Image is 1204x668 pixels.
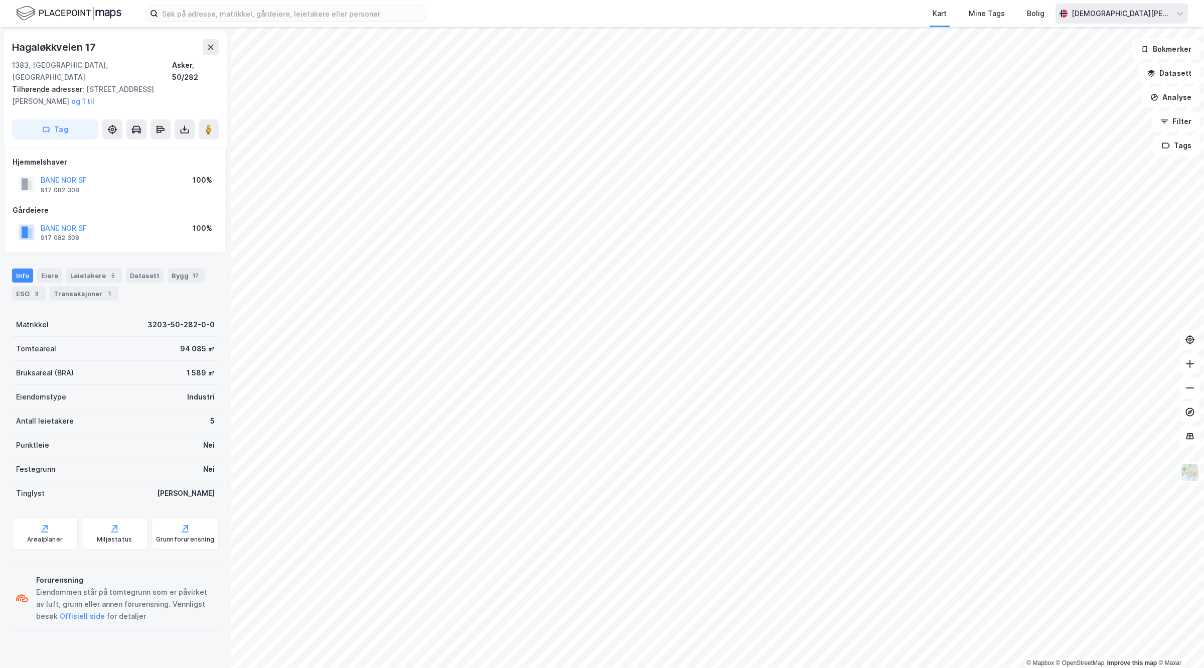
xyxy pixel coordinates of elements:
div: Grunnforurensning [156,536,214,544]
div: 100% [193,174,212,186]
div: Tomteareal [16,343,56,355]
img: logo.f888ab2527a4732fd821a326f86c7f29.svg [16,5,121,22]
div: Bolig [1027,8,1044,20]
div: [PERSON_NAME] [157,487,215,499]
div: 1 589 ㎡ [187,367,215,379]
div: 3 [32,289,42,299]
div: 917 082 308 [41,186,79,194]
button: Analyse [1142,87,1200,107]
div: Hagaløkkveien 17 [12,39,98,55]
button: Datasett [1139,63,1200,83]
div: Antall leietakere [16,415,74,427]
div: Eiendomstype [16,391,66,403]
div: 1 [104,289,114,299]
div: Punktleie [16,439,49,451]
div: Miljøstatus [97,536,132,544]
iframe: Chat Widget [1154,620,1204,668]
input: Søk på adresse, matrikkel, gårdeiere, leietakere eller personer [158,6,426,21]
div: Datasett [126,269,164,283]
div: 3203-50-282-0-0 [147,319,215,331]
div: Gårdeiere [13,204,218,216]
a: Improve this map [1107,659,1157,666]
div: Mine Tags [969,8,1005,20]
button: Tag [12,119,98,140]
div: Bygg [168,269,205,283]
div: Asker, 50/282 [172,59,219,83]
div: Leietakere [66,269,122,283]
div: 917 082 308 [41,234,79,242]
div: Nei [203,439,215,451]
button: Tags [1153,136,1200,156]
button: Filter [1152,111,1200,131]
div: Kart [933,8,947,20]
div: Arealplaner [27,536,63,544]
button: Bokmerker [1132,39,1200,59]
div: [DEMOGRAPHIC_DATA][PERSON_NAME] [1072,8,1172,20]
a: Mapbox [1026,659,1054,666]
div: 17 [191,271,201,281]
div: Tinglyst [16,487,45,499]
div: Eiere [37,269,62,283]
div: 5 [108,271,118,281]
div: Industri [187,391,215,403]
div: 94 085 ㎡ [180,343,215,355]
a: OpenStreetMap [1056,659,1105,666]
div: Matrikkel [16,319,49,331]
div: Transaksjoner [50,287,118,301]
div: ESG [12,287,46,301]
img: Z [1180,463,1199,482]
span: Tilhørende adresser: [12,85,86,93]
div: 5 [210,415,215,427]
div: 100% [193,222,212,234]
div: [STREET_ADDRESS][PERSON_NAME] [12,83,211,107]
div: Festegrunn [16,463,55,475]
div: Eiendommen står på tomtegrunn som er påvirket av luft, grunn eller annen forurensning. Vennligst ... [36,586,215,622]
div: Hjemmelshaver [13,156,218,168]
div: 1383, [GEOGRAPHIC_DATA], [GEOGRAPHIC_DATA] [12,59,172,83]
div: Forurensning [36,574,215,586]
div: Bruksareal (BRA) [16,367,74,379]
div: Info [12,269,33,283]
div: Nei [203,463,215,475]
